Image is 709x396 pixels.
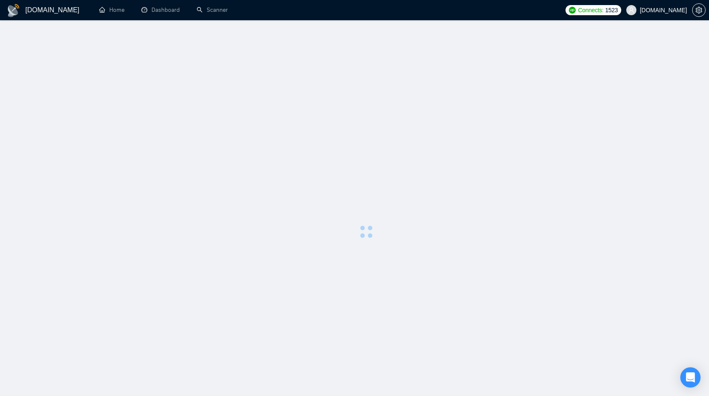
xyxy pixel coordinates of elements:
[605,5,618,15] span: 1523
[197,6,228,14] a: searchScanner
[141,6,180,14] a: dashboardDashboard
[680,367,701,388] div: Open Intercom Messenger
[628,7,634,13] span: user
[99,6,124,14] a: homeHome
[578,5,603,15] span: Connects:
[692,3,706,17] button: setting
[7,4,20,17] img: logo
[569,7,576,14] img: upwork-logo.png
[692,7,706,14] a: setting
